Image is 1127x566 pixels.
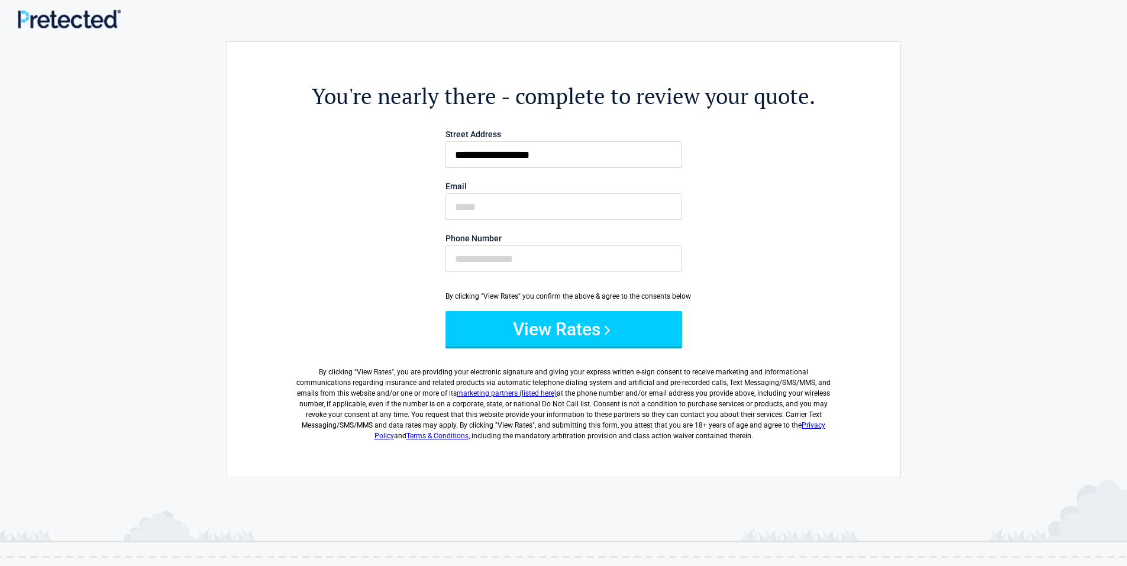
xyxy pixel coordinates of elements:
[292,357,835,441] label: By clicking " ", you are providing your electronic signature and giving your express written e-si...
[18,9,121,28] img: Main Logo
[406,432,469,440] a: Terms & Conditions
[292,82,835,111] h2: You're nearly there - complete to review your quote.
[357,368,392,376] span: View Rates
[445,291,682,302] div: By clicking "View Rates" you confirm the above & agree to the consents below
[445,234,682,242] label: Phone Number
[445,130,682,138] label: Street Address
[445,311,682,347] button: View Rates
[445,182,682,190] label: Email
[457,389,557,397] a: marketing partners (listed here)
